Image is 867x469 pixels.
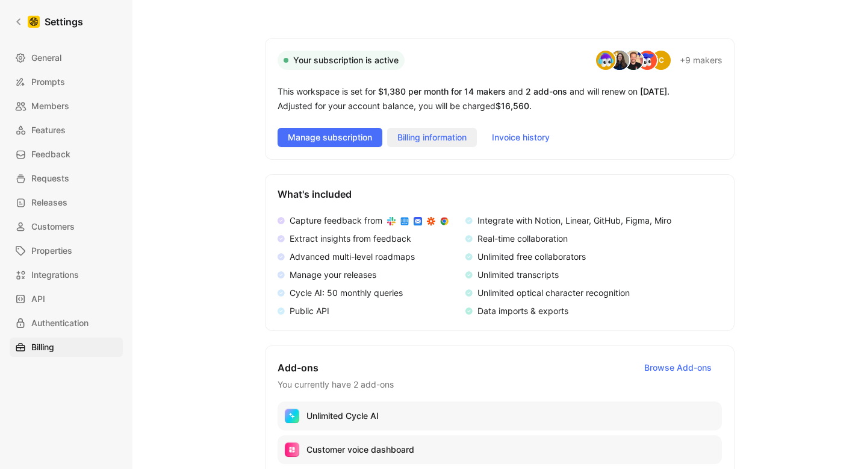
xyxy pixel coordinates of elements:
[477,250,586,264] div: Unlimited free collaborators
[634,358,722,377] button: Browse Add-ons
[610,51,629,70] img: avatar
[290,286,403,300] div: Cycle AI: 50 monthly queries
[31,99,69,113] span: Members
[306,409,379,423] p: Unlimited Cycle AI
[290,215,382,225] span: Capture feedback from
[10,169,123,188] a: Requests
[651,51,671,70] div: C
[31,219,75,234] span: Customers
[496,101,532,111] span: $16,560 .
[31,268,79,282] span: Integrations
[482,128,560,147] button: Invoice history
[492,130,550,145] span: Invoice history
[638,51,657,70] img: avatar
[624,51,643,70] img: avatar
[10,338,123,357] a: Billing
[31,147,70,162] span: Feedback
[31,292,45,306] span: API
[378,86,506,96] span: $1,380 per month for 14 makers
[10,121,123,140] a: Features
[45,14,83,29] h1: Settings
[477,286,630,300] div: Unlimited optical character recognition
[644,360,712,375] span: Browse Add-ons
[31,75,65,89] span: Prompts
[278,377,722,392] h3: You currently have 2 add-ons
[290,231,411,246] div: Extract insights from feedback
[278,358,722,377] h2: Add-ons
[477,268,559,282] div: Unlimited transcripts
[278,187,722,201] h2: What's included
[10,10,88,34] a: Settings
[680,53,722,68] div: +9 makers
[640,86,670,96] span: [DATE] .
[31,123,66,137] span: Features
[31,51,61,65] span: General
[10,217,123,236] a: Customers
[477,213,671,228] div: Integrate with Notion, Linear, GitHub, Figma, Miro
[397,130,467,145] span: Billing information
[278,128,382,147] button: Manage subscription
[10,48,123,68] a: General
[477,304,568,318] div: Data imports & exports
[10,313,123,333] a: Authentication
[10,289,123,309] a: API
[306,442,414,457] p: Customer voice dashboard
[31,316,89,330] span: Authentication
[10,96,123,116] a: Members
[596,51,615,70] img: avatar
[10,241,123,260] a: Properties
[10,193,123,212] a: Releases
[290,250,415,264] div: Advanced multi-level roadmaps
[10,265,123,285] a: Integrations
[387,128,477,147] button: Billing information
[31,340,54,354] span: Billing
[290,268,376,282] div: Manage your releases
[477,231,568,246] div: Real-time collaboration
[10,145,123,164] a: Feedback
[31,244,72,258] span: Properties
[31,171,69,186] span: Requests
[288,130,372,145] span: Manage subscription
[278,51,405,70] div: Your subscription is active
[290,304,329,318] div: Public API
[10,72,123,92] a: Prompts
[278,84,722,113] div: This workspace is set for and and will renew on Adjusted for your account balance, you will be ch...
[526,86,567,96] span: 2 add-ons
[31,195,67,210] span: Releases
